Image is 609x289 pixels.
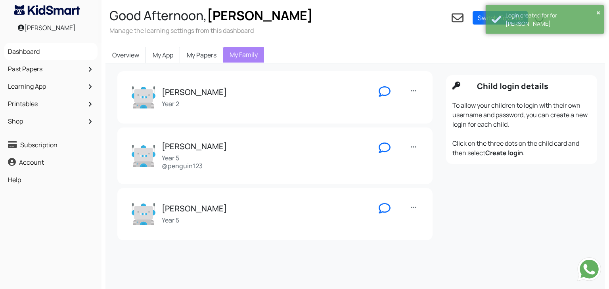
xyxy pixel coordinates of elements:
a: Shop [6,114,96,128]
img: Send whatsapp message to +442080035976 [577,257,601,281]
img: KidSmart logo [14,5,80,15]
a: Account [6,156,96,169]
a: My App [146,47,180,63]
a: Printables [6,97,96,110]
a: Dashboard [6,45,96,58]
span: [PERSON_NAME] [207,7,313,24]
h6: Year 5 [162,154,227,162]
a: Help [6,173,96,186]
a: My Family [223,47,264,63]
h5: [PERSON_NAME] [162,204,227,213]
h6: Year 5 [162,217,227,224]
h6: @penguin123 [162,162,227,170]
img: Sophie [132,202,155,226]
div: Login created for for [PERSON_NAME] [506,11,598,28]
a: Learning App [6,80,96,93]
h3: Manage the learning settings from this dashboard [109,26,313,35]
h5: Child login details [477,82,591,91]
h5: [PERSON_NAME] [162,87,227,97]
a: My Papers [180,47,223,63]
h5: [PERSON_NAME] [162,142,227,151]
h6: Year 2 [162,100,227,108]
a: Switch To Child [473,11,528,25]
h2: Good Afternoon, [109,8,313,23]
a: Past Papers [6,62,96,76]
button: × [596,9,600,17]
a: Subscription [6,138,96,152]
img: Alfie [132,86,155,109]
div: To allow your children to login with their own username and password, you can create a new login ... [452,101,591,158]
b: Create login [485,148,523,157]
img: Sophie [132,144,155,168]
a: Overview [105,47,146,63]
